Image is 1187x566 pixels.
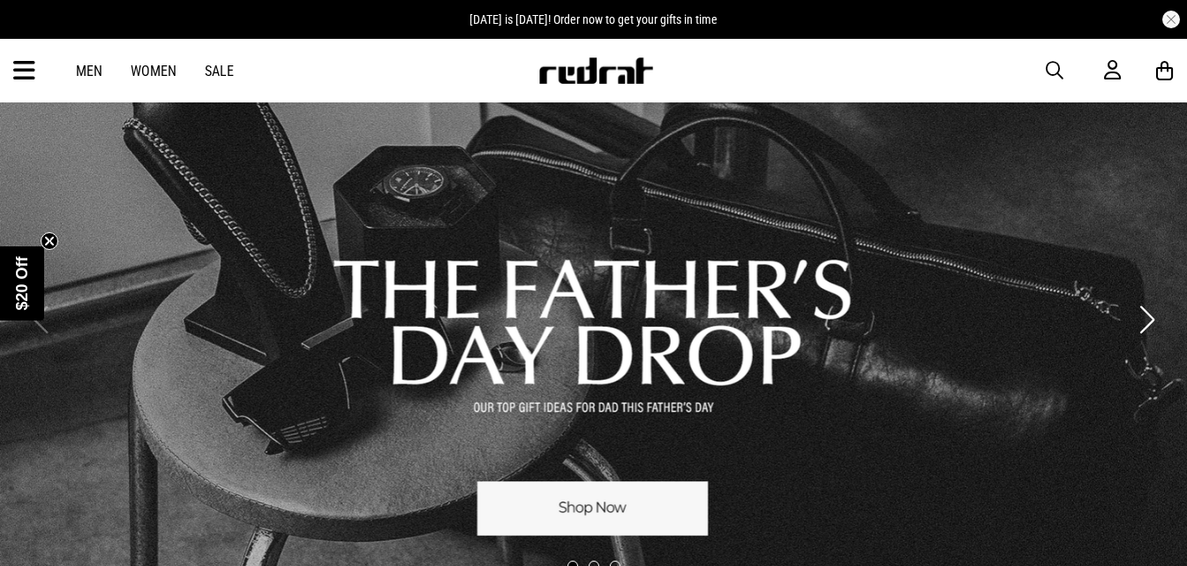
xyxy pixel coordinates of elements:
button: Next slide [1135,300,1159,339]
a: Women [131,63,177,79]
span: $20 Off [13,256,31,310]
img: Redrat logo [537,57,654,84]
a: Men [76,63,102,79]
span: [DATE] is [DATE]! Order now to get your gifts in time [470,12,717,26]
a: Sale [205,63,234,79]
button: Close teaser [41,232,58,250]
